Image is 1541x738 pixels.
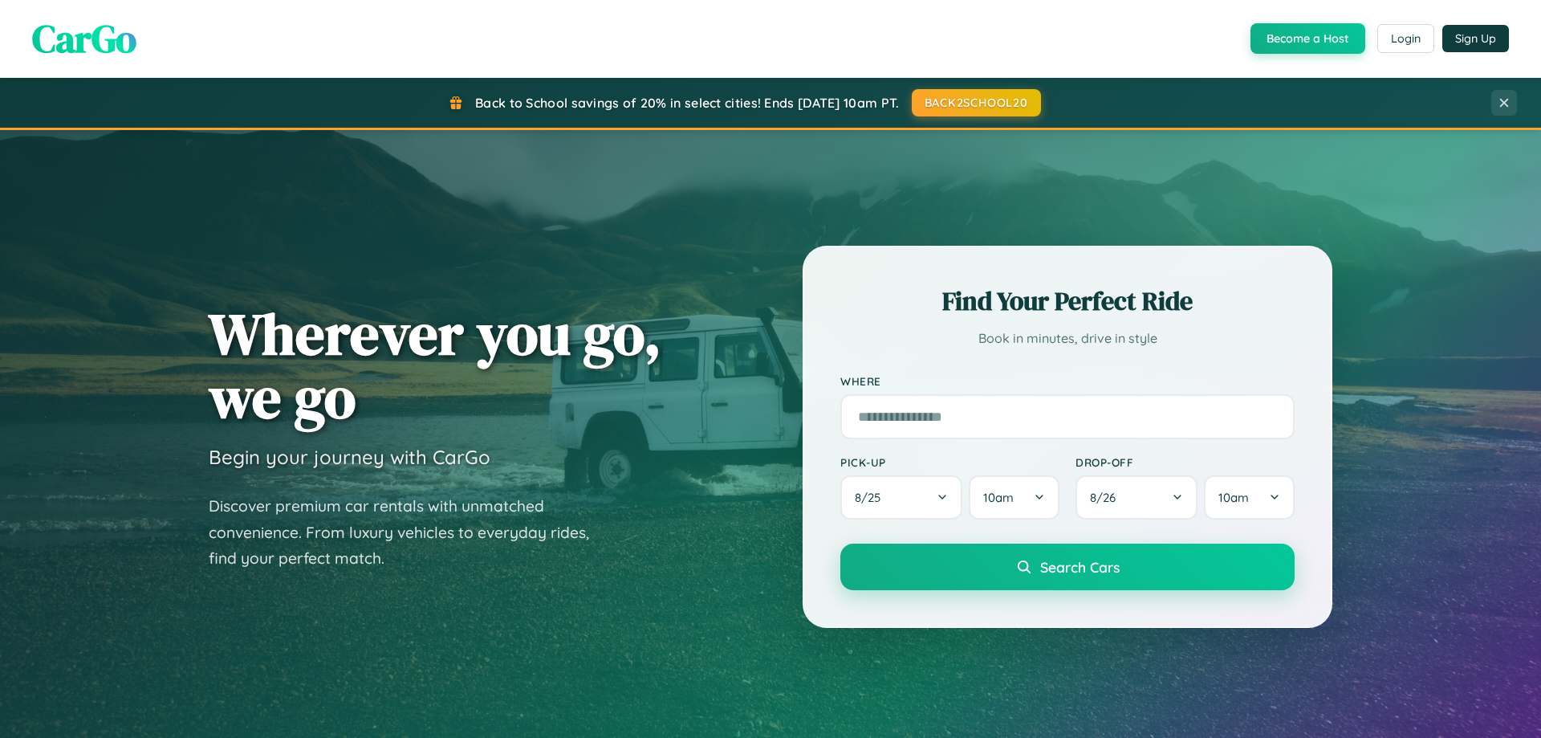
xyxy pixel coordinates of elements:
button: Search Cars [840,544,1295,590]
button: 10am [969,475,1059,520]
button: 8/25 [840,475,962,520]
button: Become a Host [1250,23,1365,54]
h1: Wherever you go, we go [209,302,661,429]
p: Discover premium car rentals with unmatched convenience. From luxury vehicles to everyday rides, ... [209,493,610,572]
span: 10am [1218,490,1249,505]
span: 8 / 25 [855,490,888,505]
button: Login [1377,24,1434,53]
button: 10am [1204,475,1295,520]
h3: Begin your journey with CarGo [209,445,490,469]
button: Sign Up [1442,25,1509,52]
label: Where [840,374,1295,388]
span: 8 / 26 [1090,490,1124,505]
label: Drop-off [1075,455,1295,469]
label: Pick-up [840,455,1059,469]
button: 8/26 [1075,475,1197,520]
h2: Find Your Perfect Ride [840,283,1295,319]
button: BACK2SCHOOL20 [912,89,1041,116]
span: CarGo [32,12,136,65]
span: Search Cars [1040,558,1120,576]
span: 10am [983,490,1014,505]
span: Back to School savings of 20% in select cities! Ends [DATE] 10am PT. [475,95,899,111]
p: Book in minutes, drive in style [840,327,1295,350]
